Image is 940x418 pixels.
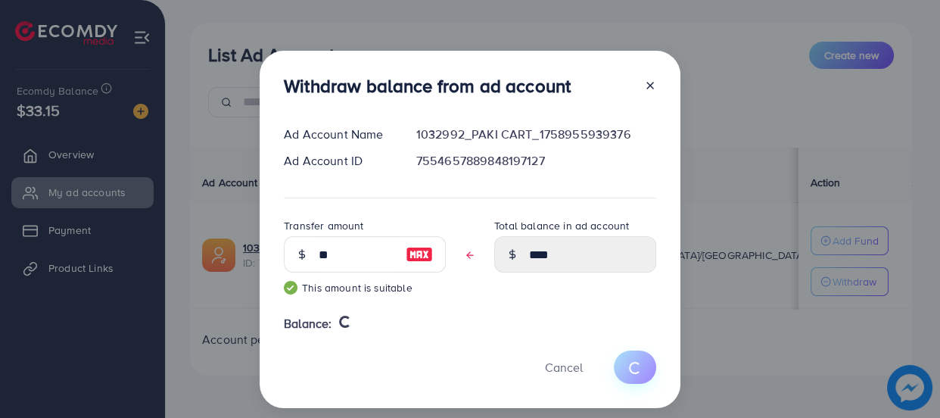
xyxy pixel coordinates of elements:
[284,75,571,97] h3: Withdraw balance from ad account
[526,351,602,383] button: Cancel
[272,126,404,143] div: Ad Account Name
[284,315,331,332] span: Balance:
[404,152,668,170] div: 7554657889848197127
[494,218,629,233] label: Total balance in ad account
[284,280,446,295] small: This amount is suitable
[284,218,363,233] label: Transfer amount
[406,245,433,264] img: image
[284,281,297,295] img: guide
[545,359,583,376] span: Cancel
[404,126,668,143] div: 1032992_PAKI CART_1758955939376
[272,152,404,170] div: Ad Account ID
